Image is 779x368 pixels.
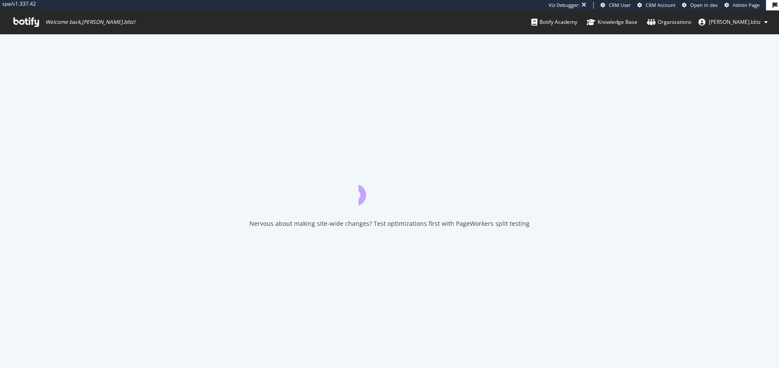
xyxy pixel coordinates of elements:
a: CRM Account [637,2,676,9]
div: Organizations [647,18,692,26]
div: animation [359,174,421,205]
span: CRM Account [646,2,676,8]
a: Knowledge Base [587,10,637,34]
span: CRM User [609,2,631,8]
a: Admin Page [724,2,760,9]
div: Viz Debugger: [549,2,580,9]
a: Open in dev [682,2,718,9]
span: Open in dev [690,2,718,8]
button: [PERSON_NAME].blitz [692,15,775,29]
span: Welcome back, [PERSON_NAME].blitz ! [45,19,135,26]
div: Knowledge Base [587,18,637,26]
a: Botify Academy [531,10,577,34]
div: Botify Academy [531,18,577,26]
span: alexandre.blitz [709,18,761,26]
div: Nervous about making site-wide changes? Test optimizations first with PageWorkers split testing [249,219,530,228]
a: CRM User [601,2,631,9]
a: Organizations [647,10,692,34]
span: Admin Page [733,2,760,8]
